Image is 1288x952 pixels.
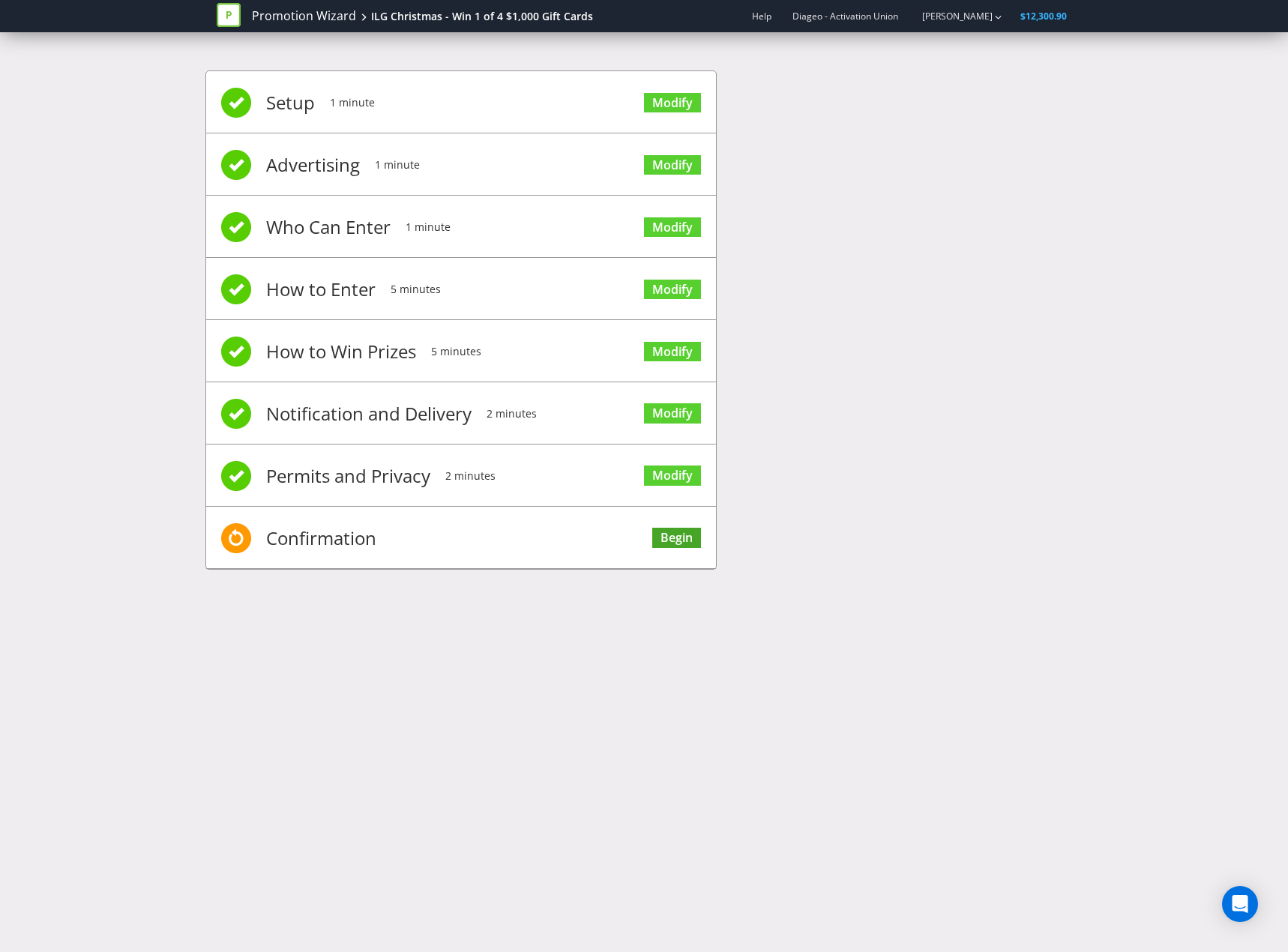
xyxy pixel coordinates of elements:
[644,155,701,175] a: Modify
[792,10,898,22] span: Diageo - Activation Union
[266,135,360,195] span: Advertising
[487,384,537,444] span: 2 minutes
[752,10,771,22] a: Help
[431,322,481,382] span: 5 minutes
[1020,10,1067,22] span: $12,300.90
[252,7,356,25] a: Promotion Wizard
[1222,886,1258,922] div: Open Intercom Messenger
[644,466,701,486] a: Modify
[445,446,496,506] span: 2 minutes
[330,73,375,133] span: 1 minute
[266,322,416,382] span: How to Win Prizes
[266,197,391,257] span: Who Can Enter
[375,135,420,195] span: 1 minute
[266,384,472,444] span: Notification and Delivery
[652,528,701,548] a: Begin
[266,508,376,568] span: Confirmation
[644,403,701,424] a: Modify
[644,93,701,113] a: Modify
[266,259,376,319] span: How to Enter
[644,217,701,238] a: Modify
[391,259,441,319] span: 5 minutes
[371,9,593,24] div: ILG Christmas - Win 1 of 4 $1,000 Gift Cards
[266,446,430,506] span: Permits and Privacy
[907,10,993,22] a: [PERSON_NAME]
[266,73,315,133] span: Setup
[406,197,451,257] span: 1 minute
[644,280,701,300] a: Modify
[644,342,701,362] a: Modify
